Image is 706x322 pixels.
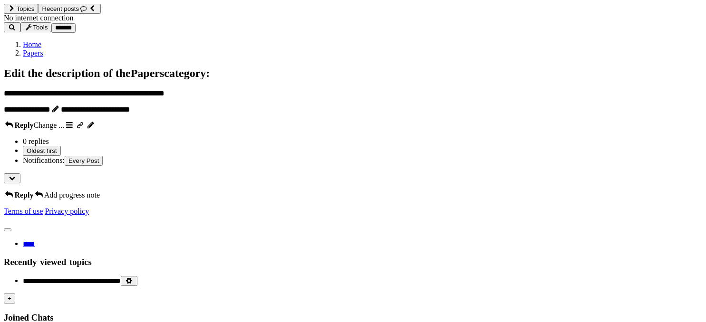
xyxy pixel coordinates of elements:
strong: Papers [131,67,164,79]
span: Add progress note [44,191,100,199]
a: Privacy policy [45,207,89,215]
a: Home [23,40,41,48]
a: Papers [23,49,43,57]
button: + [4,294,15,303]
h3: Recently viewed topics [4,257,702,267]
span: Notifications: [23,156,103,164]
a: Description of the Papers category [23,276,121,284]
a: Change ... [33,121,64,129]
div: No internet connection [4,14,702,22]
b: Reply [14,121,33,129]
h2: Edit the description of the category: [4,67,702,80]
span: Tools [33,24,48,31]
span: Topic actions [125,277,134,284]
button: Recent posts [38,4,100,14]
span: Recent posts [42,5,79,12]
a: More... [64,121,75,129]
span: Topics [17,5,35,12]
a: Edit [86,121,96,129]
button: Tools [20,22,52,32]
button: Topics [4,4,38,14]
button: Oldest first [23,146,61,156]
li: 0 replies [23,137,702,146]
a: Link to this post [75,121,86,129]
b: Reply [14,191,33,199]
button: Every Post [65,156,103,166]
a: Terms of use [4,207,43,215]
